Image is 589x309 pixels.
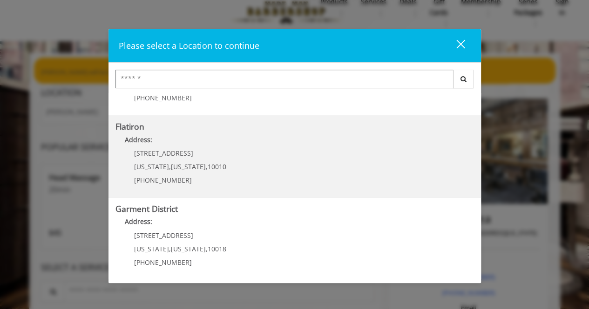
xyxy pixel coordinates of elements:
span: [US_STATE] [134,244,169,253]
button: close dialog [439,36,471,55]
span: , [169,244,171,253]
span: [US_STATE] [171,244,206,253]
i: Search button [458,76,469,82]
span: [US_STATE] [134,162,169,171]
b: Address: [125,135,152,144]
span: , [206,244,208,253]
span: 10018 [208,244,226,253]
b: Garment District [115,203,178,214]
div: Center Select [115,70,474,93]
span: [US_STATE] [171,162,206,171]
span: [PHONE_NUMBER] [134,258,192,267]
span: , [169,162,171,171]
span: [STREET_ADDRESS] [134,231,193,240]
b: Flatiron [115,121,144,132]
span: , [206,162,208,171]
span: [STREET_ADDRESS] [134,149,193,158]
b: Address: [125,217,152,226]
input: Search Center [115,70,454,88]
span: Please select a Location to continue [119,40,259,51]
span: [PHONE_NUMBER] [134,93,192,102]
span: [PHONE_NUMBER] [134,176,192,184]
span: 10010 [208,162,226,171]
div: close dialog [446,39,464,53]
